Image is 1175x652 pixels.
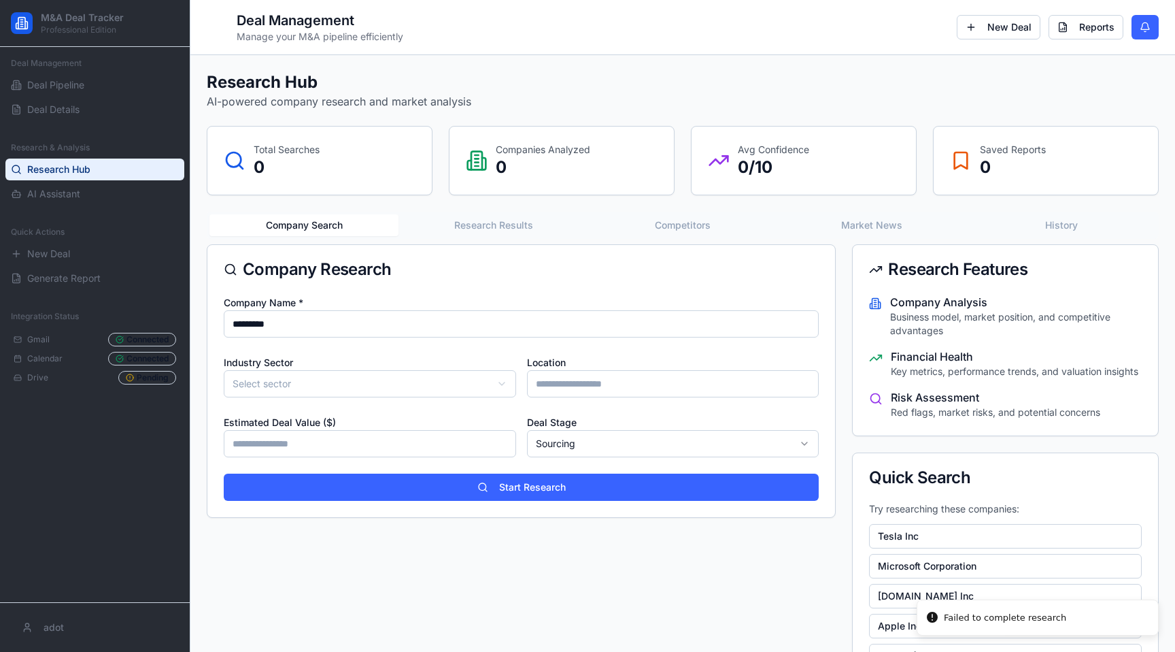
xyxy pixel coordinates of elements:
[527,357,566,368] label: Location
[5,221,184,243] div: Quick Actions
[5,243,184,265] button: New Deal
[224,474,819,501] button: Start Research
[108,333,176,346] div: Connected
[496,157,590,178] p: 0
[944,611,1066,625] div: Failed to complete research
[224,417,336,428] label: Estimated Deal Value ($)
[738,143,809,157] p: Avg Confidence
[5,183,184,205] a: AI Assistant
[980,157,1046,178] p: 0
[209,214,398,236] button: Company Search
[5,74,184,96] a: Deal Pipeline
[237,30,403,44] p: Manage your M&A pipeline efficiently
[890,294,1142,310] h4: Company Analysis
[27,247,70,261] span: New Deal
[496,143,590,157] p: Companies Analyzed
[27,78,84,92] span: Deal Pipeline
[5,99,184,120] a: Deal Details
[957,15,1040,39] button: New Deal
[869,554,1142,578] button: Microsoft Corporation
[527,417,577,428] label: Deal Stage
[398,214,587,236] button: Research Results
[27,187,80,201] span: AI Assistant
[27,272,101,285] span: Generate Report
[224,357,293,368] label: Industry Sector
[207,93,471,110] p: AI-powered company research and market analysis
[891,389,1100,406] h4: Risk Assessment
[869,261,1142,278] div: Research Features
[967,214,1156,236] button: History
[869,584,1142,608] button: [DOMAIN_NAME] Inc
[5,267,184,289] button: Generate Report
[27,353,63,364] span: Calendar
[1049,15,1123,39] button: Reports
[5,52,184,74] div: Deal Management
[891,365,1138,378] p: Key metrics, performance trends, and valuation insights
[224,297,303,308] label: Company Name *
[890,310,1142,338] p: Business model, market position, and competitive advantages
[237,11,403,30] h1: Deal Management
[869,470,1142,486] div: Quick Search
[11,614,179,641] button: adot
[738,157,809,178] p: 0 /10
[27,372,48,383] span: Drive
[207,71,471,93] h1: Research Hub
[5,159,184,180] a: Research Hub
[27,163,90,176] span: Research Hub
[27,103,80,116] span: Deal Details
[108,352,176,365] div: Connected
[41,11,124,25] h2: M&A Deal Tracker
[980,143,1046,157] p: Saved Reports
[869,614,1142,638] button: Apple Inc
[777,214,966,236] button: Market News
[254,143,320,157] p: Total Searches
[254,157,320,178] p: 0
[224,261,819,278] div: Company Research
[869,502,1142,516] p: Try researching these companies:
[891,406,1100,419] p: Red flags, market risks, and potential concerns
[588,214,777,236] button: Competitors
[118,371,176,385] div: Pending
[891,348,1138,365] h4: Financial Health
[27,334,50,345] span: Gmail
[41,25,124,35] p: Professional Edition
[44,621,64,634] span: adot
[869,524,1142,549] button: Tesla Inc
[5,306,184,327] div: Integration Status
[5,137,184,159] div: Research & Analysis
